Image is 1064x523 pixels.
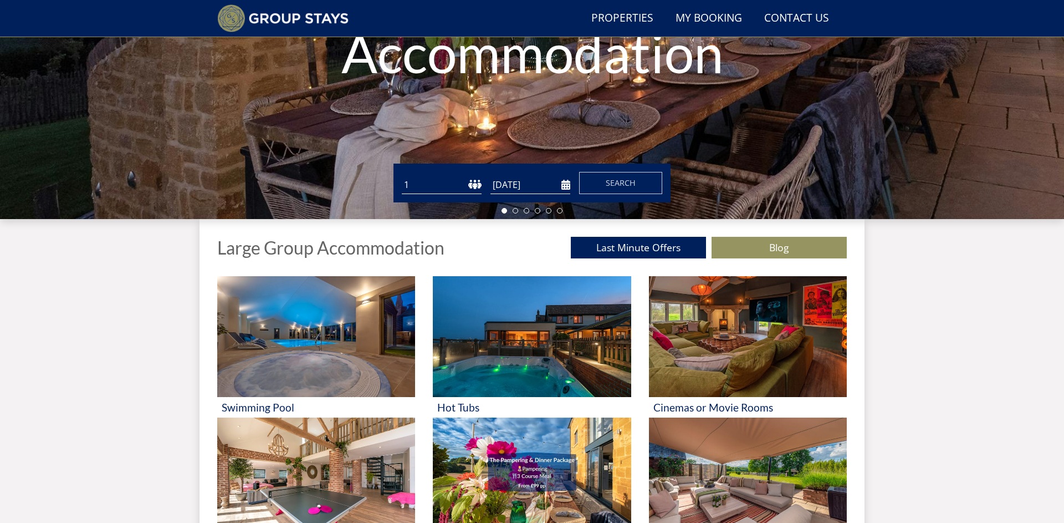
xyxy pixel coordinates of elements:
[217,4,349,32] img: Group Stays
[649,276,847,397] img: 'Cinemas or Movie Rooms' - Large Group Accommodation Holiday Ideas
[433,276,631,397] img: 'Hot Tubs' - Large Group Accommodation Holiday Ideas
[712,237,847,258] a: Blog
[653,402,842,413] h3: Cinemas or Movie Rooms
[217,276,415,418] a: 'Swimming Pool' - Large Group Accommodation Holiday Ideas Swimming Pool
[571,237,706,258] a: Last Minute Offers
[490,176,570,194] input: Arrival Date
[671,6,746,31] a: My Booking
[433,276,631,418] a: 'Hot Tubs' - Large Group Accommodation Holiday Ideas Hot Tubs
[217,238,444,257] h1: Large Group Accommodation
[217,276,415,397] img: 'Swimming Pool' - Large Group Accommodation Holiday Ideas
[222,402,411,413] h3: Swimming Pool
[437,402,626,413] h3: Hot Tubs
[579,172,662,194] button: Search
[760,6,833,31] a: Contact Us
[649,276,847,418] a: 'Cinemas or Movie Rooms' - Large Group Accommodation Holiday Ideas Cinemas or Movie Rooms
[587,6,658,31] a: Properties
[606,177,636,188] span: Search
